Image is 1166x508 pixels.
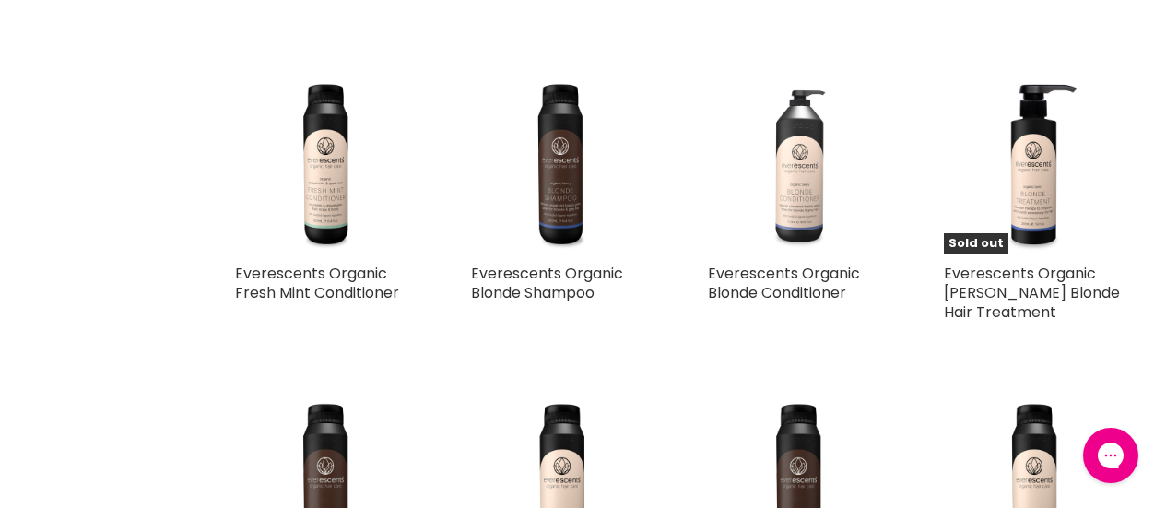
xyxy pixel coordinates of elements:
a: Everescents Organic Blonde Shampoo [471,263,623,303]
a: Everescents Organic Blonde Shampoo Everescents Organic Blonde Shampoo [471,73,652,254]
img: Everescents Organic Berry Blonde Hair Treatment [944,73,1125,254]
span: Sold out [944,233,1008,254]
a: Everescents Organic Blonde Conditioner Everescents Organic Blonde Conditioner [708,73,889,254]
iframe: Gorgias live chat messenger [1074,421,1148,490]
a: Everescents Organic Fresh Mint Conditioner Everescents Organic Fresh Mint Conditioner [235,73,416,254]
img: Everescents Organic Blonde Shampoo [471,73,652,254]
a: Everescents Organic Fresh Mint Conditioner [235,263,399,303]
img: Everescents Organic Blonde Conditioner [708,73,889,254]
a: Everescents Organic Blonde Conditioner [708,263,860,303]
a: Everescents Organic [PERSON_NAME] Blonde Hair Treatment [944,263,1120,323]
img: Everescents Organic Fresh Mint Conditioner [235,73,416,254]
a: Everescents Organic Berry Blonde Hair Treatment Sold out [944,73,1125,254]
